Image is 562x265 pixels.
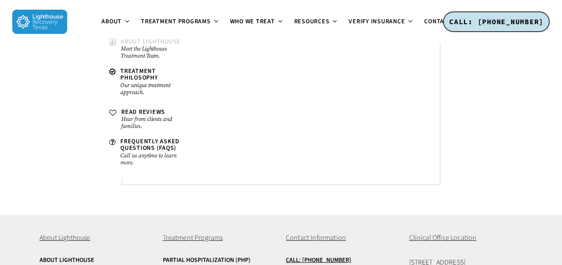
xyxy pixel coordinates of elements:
[96,18,136,25] a: About
[286,256,351,265] u: Call: [PHONE_NUMBER]
[419,18,465,25] a: Contact
[424,17,451,26] span: Contact
[163,257,277,264] a: Partial Hospitalization (PHP)
[12,10,67,34] img: Lighthouse Recovery Texas
[120,67,158,82] span: Treatment Philosophy
[230,17,275,26] span: Who We Treat
[105,134,193,171] a: Frequently Asked Questions (FAQs)Call us anytime to learn more.
[286,257,400,264] a: Call: [PHONE_NUMBER]
[443,11,550,33] a: CALL: [PHONE_NUMBER]
[121,116,188,130] small: Hear from clients and families.
[105,34,193,64] a: About LighthouseMeet the Lighthouse Treatment Team.
[40,233,90,243] span: About Lighthouse
[163,233,223,243] span: Treatment Programs
[101,17,122,26] span: About
[105,105,193,134] a: Read ReviewsHear from clients and families.
[225,18,289,25] a: Who We Treat
[105,64,193,100] a: Treatment PhilosophyOur unique treatment approach.
[294,17,330,26] span: Resources
[286,233,346,243] span: Contact Information
[136,18,225,25] a: Treatment Programs
[343,18,419,25] a: Verify Insurance
[409,233,477,243] span: Clinical Office Location
[120,82,188,96] small: Our unique treatment approach.
[289,18,344,25] a: Resources
[120,152,188,166] small: Call us anytime to learn more.
[349,17,405,26] span: Verify Insurance
[121,45,188,59] small: Meet the Lighthouse Treatment Team.
[121,37,181,46] span: About Lighthouse
[121,108,165,116] span: Read Reviews
[120,137,180,152] span: Frequently Asked Questions (FAQs)
[141,17,211,26] span: Treatment Programs
[449,17,544,26] span: CALL: [PHONE_NUMBER]
[40,257,153,264] a: About Lighthouse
